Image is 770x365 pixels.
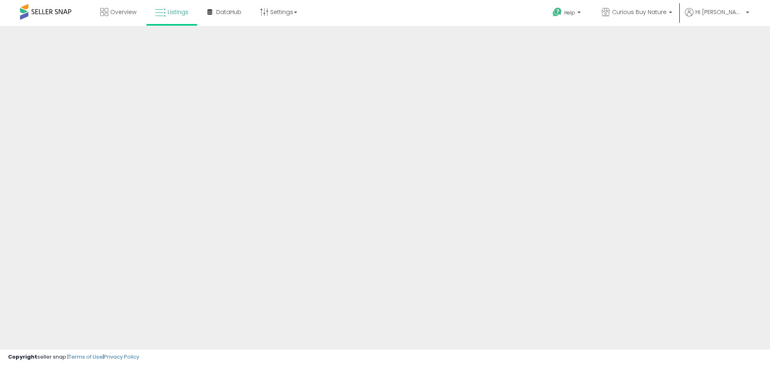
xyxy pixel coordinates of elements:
[612,8,667,16] span: Curious Buy Nature
[552,7,562,17] i: Get Help
[685,8,749,26] a: Hi [PERSON_NAME]
[564,9,575,16] span: Help
[168,8,188,16] span: Listings
[8,353,37,361] strong: Copyright
[216,8,241,16] span: DataHub
[104,353,139,361] a: Privacy Policy
[69,353,103,361] a: Terms of Use
[695,8,744,16] span: Hi [PERSON_NAME]
[110,8,136,16] span: Overview
[546,1,589,26] a: Help
[8,353,139,361] div: seller snap | |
